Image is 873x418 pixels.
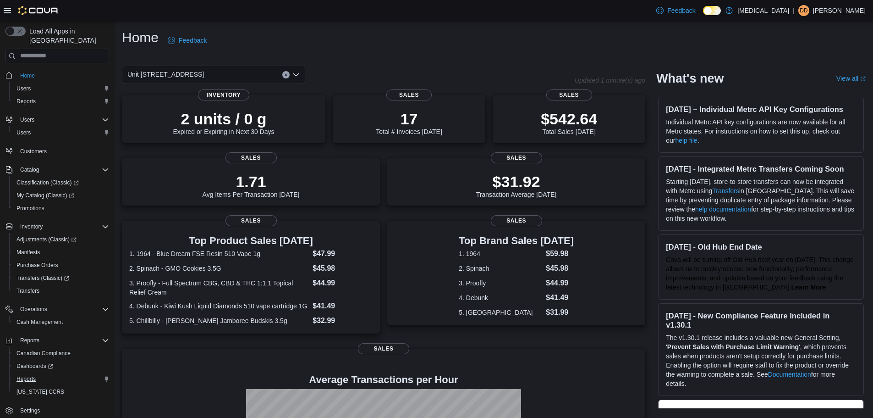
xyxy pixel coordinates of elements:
[179,36,207,45] span: Feedback
[313,278,373,289] dd: $44.99
[666,242,856,251] h3: [DATE] - Old Hub End Date
[13,83,34,94] a: Users
[793,5,795,16] p: |
[13,247,44,258] a: Manifests
[20,166,39,173] span: Catalog
[20,148,47,155] span: Customers
[16,114,38,125] button: Users
[9,284,113,297] button: Transfers
[476,173,557,198] div: Transaction Average [DATE]
[575,77,645,84] p: Updated 1 minute(s) ago
[203,173,300,191] p: 1.71
[292,71,300,78] button: Open list of options
[16,179,79,186] span: Classification (Classic)
[13,348,109,359] span: Canadian Compliance
[546,278,574,289] dd: $44.99
[860,76,866,82] svg: External link
[2,334,113,347] button: Reports
[666,117,856,145] p: Individual Metrc API key configurations are now available for all Metrc states. For instructions ...
[9,233,113,246] a: Adjustments (Classic)
[13,373,109,385] span: Reports
[16,249,40,256] span: Manifests
[9,202,113,215] button: Promotions
[491,215,542,226] span: Sales
[122,28,159,47] h1: Home
[16,350,71,357] span: Canadian Compliance
[16,287,39,295] span: Transfers
[9,316,113,329] button: Cash Management
[667,6,695,15] span: Feedback
[13,247,109,258] span: Manifests
[666,311,856,329] h3: [DATE] - New Compliance Feature Included in v1.30.1
[836,75,866,82] a: View allExternal link
[459,308,542,317] dt: 5. [GEOGRAPHIC_DATA]
[16,98,36,105] span: Reports
[9,385,113,398] button: [US_STATE] CCRS
[313,248,373,259] dd: $47.99
[13,190,78,201] a: My Catalog (Classic)
[20,116,34,123] span: Users
[476,173,557,191] p: $31.92
[203,173,300,198] div: Avg Items Per Transaction [DATE]
[386,89,432,100] span: Sales
[16,388,64,396] span: [US_STATE] CCRS
[313,315,373,326] dd: $32.99
[16,164,43,175] button: Catalog
[546,307,574,318] dd: $31.99
[18,6,59,15] img: Cova
[13,83,109,94] span: Users
[13,127,109,138] span: Users
[13,260,62,271] a: Purchase Orders
[546,89,592,100] span: Sales
[16,318,63,326] span: Cash Management
[13,285,109,296] span: Transfers
[313,263,373,274] dd: $45.98
[13,127,34,138] a: Users
[16,70,38,81] a: Home
[459,249,542,258] dt: 1. 1964
[26,27,109,45] span: Load All Apps in [GEOGRAPHIC_DATA]
[13,348,74,359] a: Canadian Compliance
[9,189,113,202] a: My Catalog (Classic)
[13,285,43,296] a: Transfers
[491,152,542,163] span: Sales
[129,235,373,246] h3: Top Product Sales [DATE]
[9,176,113,189] a: Classification (Classic)
[16,114,109,125] span: Users
[16,274,69,282] span: Transfers (Classic)
[16,405,109,416] span: Settings
[13,260,109,271] span: Purchase Orders
[768,371,811,378] a: Documentation
[173,110,275,135] div: Expired or Expiring in Next 30 Days
[13,273,109,284] span: Transfers (Classic)
[541,110,597,135] div: Total Sales [DATE]
[9,82,113,95] button: Users
[358,343,409,354] span: Sales
[459,279,542,288] dt: 3. Proofly
[225,152,277,163] span: Sales
[16,146,50,157] a: Customers
[13,190,109,201] span: My Catalog (Classic)
[541,110,597,128] p: $542.64
[13,317,109,328] span: Cash Management
[16,164,109,175] span: Catalog
[737,5,789,16] p: [MEDICAL_DATA]
[198,89,249,100] span: Inventory
[13,203,109,214] span: Promotions
[129,249,309,258] dt: 1. 1964 - Blue Dream FSE Resin 510 Vape 1g
[13,386,109,397] span: Washington CCRS
[225,215,277,226] span: Sales
[282,71,290,78] button: Clear input
[546,263,574,274] dd: $45.98
[546,292,574,303] dd: $41.49
[9,259,113,272] button: Purchase Orders
[667,343,799,351] strong: Prevent Sales with Purchase Limit Warning
[791,284,826,291] a: Learn More
[20,72,35,79] span: Home
[16,221,109,232] span: Inventory
[666,256,853,291] span: Cova will be turning off Old Hub next year on [DATE]. This change allows us to quickly release ne...
[2,145,113,158] button: Customers
[16,192,74,199] span: My Catalog (Classic)
[16,335,109,346] span: Reports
